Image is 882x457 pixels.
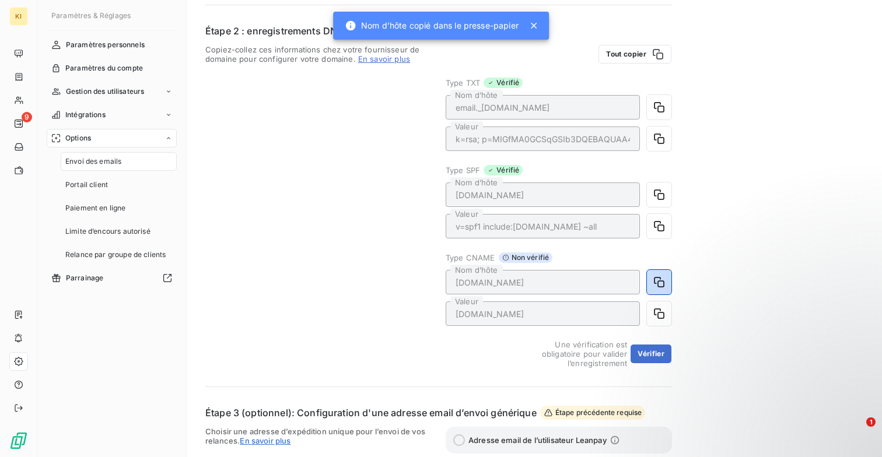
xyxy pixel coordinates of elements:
[358,54,410,64] a: En savoir plus
[205,24,447,38] h6: Étape 2 : enregistrements DNS auprès du fournisseur
[47,129,177,264] a: OptionsEnvoi des emailsPortail clientPaiement en ligneLimite d’encours autoriséRelance par groupe...
[240,436,290,445] span: En savoir plus
[598,45,671,64] button: Tout copier
[515,340,627,368] span: Une vérification est obligatoire pour valider l’enregistrement
[66,273,104,283] span: Parrainage
[9,114,27,133] a: 9
[61,152,177,171] a: Envoi des emails
[47,36,177,54] a: Paramètres personnels
[9,431,28,450] img: Logo LeanPay
[65,63,143,73] span: Paramètres du compte
[484,78,523,88] span: Vérifié
[66,40,145,50] span: Paramètres personnels
[631,344,671,363] button: Vérifier
[61,175,177,194] a: Portail client
[61,222,177,241] a: Limite d’encours autorisé
[205,45,432,64] span: Copiez-collez ces informations chez votre fournisseur de domaine pour configurer votre domaine.
[446,214,640,238] input: placeholder
[65,133,91,143] span: Options
[22,112,32,122] span: 9
[9,7,28,26] div: KI
[345,15,519,36] div: Nom d’hôte copié dans le presse-papier
[65,203,126,213] span: Paiement en ligne
[446,253,495,262] span: Type CNAME
[446,301,640,326] input: placeholder
[65,249,166,260] span: Relance par groupe de clients
[65,110,106,120] span: Intégrations
[499,252,553,263] span: Non vérifié
[866,417,876,427] span: 1
[540,406,646,420] span: Étape précédente requise
[446,126,640,151] input: placeholder
[446,182,640,207] input: placeholder
[61,245,177,264] a: Relance par groupe de clients
[205,406,537,420] h6: Étape 3 (optionnel): Configuration d'une adresse email d’envoi générique
[649,344,882,426] iframe: Intercom notifications message
[47,106,177,124] a: Intégrations
[446,78,480,87] span: Type TXT
[446,166,480,175] span: Type SPF
[446,270,640,294] input: placeholder
[484,165,523,175] span: Vérifié
[47,269,177,287] a: Parrainage
[446,95,640,119] input: placeholder
[61,199,177,217] a: Paiement en ligne
[65,156,121,167] span: Envoi des emails
[842,417,870,445] iframe: Intercom live chat
[47,59,177,78] a: Paramètres du compte
[47,82,177,101] a: Gestion des utilisateurs
[65,226,150,237] span: Limite d’encours autorisé
[66,86,145,97] span: Gestion des utilisateurs
[468,435,607,445] span: Adresse email de l’utilisateur Leanpay
[453,434,465,446] input: Adresse email de l’utilisateur Leanpay
[65,180,108,190] span: Portail client
[51,11,131,20] span: Paramètres & Réglages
